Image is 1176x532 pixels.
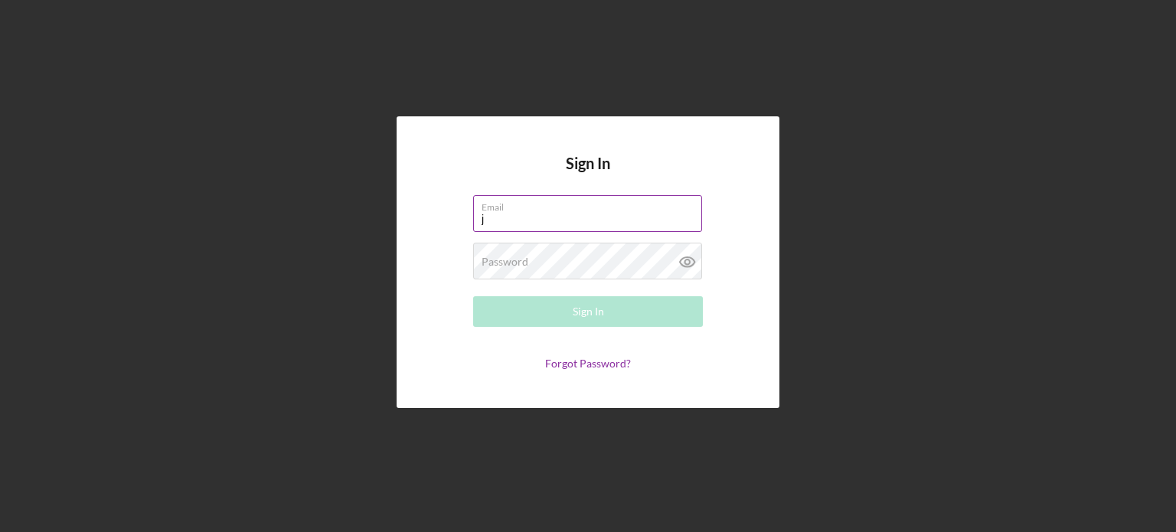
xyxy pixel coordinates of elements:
[573,296,604,327] div: Sign In
[482,256,528,268] label: Password
[473,296,703,327] button: Sign In
[545,357,631,370] a: Forgot Password?
[482,196,702,213] label: Email
[566,155,610,195] h4: Sign In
